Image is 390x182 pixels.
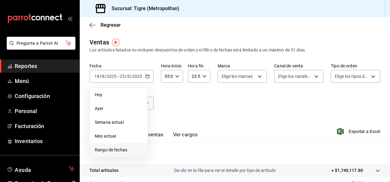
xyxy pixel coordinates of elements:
[99,132,197,142] div: Pestañas de navegación
[94,74,100,79] input: --
[106,74,117,79] input: ----
[15,93,50,99] font: Configuración
[173,132,198,142] button: Ver cargos
[101,22,121,28] span: Regresar
[161,64,183,68] label: Hora inicio
[15,108,37,114] font: Personal
[107,5,179,12] h3: Sucursal: Tigre (Metropolitan)
[4,44,75,51] a: Pregunta a Parrot AI
[112,39,120,46] img: Marcador de información sobre herramientas
[7,37,75,50] button: Pregunta a Parrot AI
[15,63,37,69] font: Reportes
[218,64,267,68] label: Marca
[331,167,363,174] p: + $1,740,117.80
[90,64,154,68] label: Fecha
[95,133,142,139] span: Mes actual
[90,22,121,28] button: Regresar
[67,16,72,21] button: open_drawer_menu
[119,74,125,79] input: --
[101,74,105,79] input: --
[335,73,369,79] span: Elige los tipos de orden
[90,38,109,47] div: Ventas
[349,129,380,134] font: Exportar a Excel
[95,105,142,112] span: Ayer
[117,74,119,79] span: -
[188,64,210,68] label: Hora fin
[132,74,142,79] input: ----
[15,165,67,173] span: Ayuda
[139,132,163,142] button: Ver ventas
[15,123,44,129] font: Facturación
[331,64,380,68] label: Tipo de orden
[222,73,253,79] span: Elige las marcas
[90,47,380,53] div: Los artículos listados no incluyen descuentos de orden y el filtro de fechas está limitado a un m...
[17,40,66,47] span: Pregunta a Parrot AI
[95,147,142,153] span: Rango de fechas
[100,74,101,79] span: /
[338,128,380,135] button: Exportar a Excel
[174,167,276,174] p: Da clic en la fila para ver el detalle por tipo de artículo
[95,92,142,98] span: Hoy
[90,167,118,174] p: Total artículos
[127,74,130,79] input: --
[125,74,127,79] span: /
[274,64,323,68] label: Canal de venta
[105,74,106,79] span: /
[90,150,380,157] p: Resumen
[278,73,312,79] span: Elige los canales de venta
[95,119,142,126] span: Semana actual
[130,74,132,79] span: /
[15,78,29,84] font: Menú
[15,138,43,144] font: Inventarios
